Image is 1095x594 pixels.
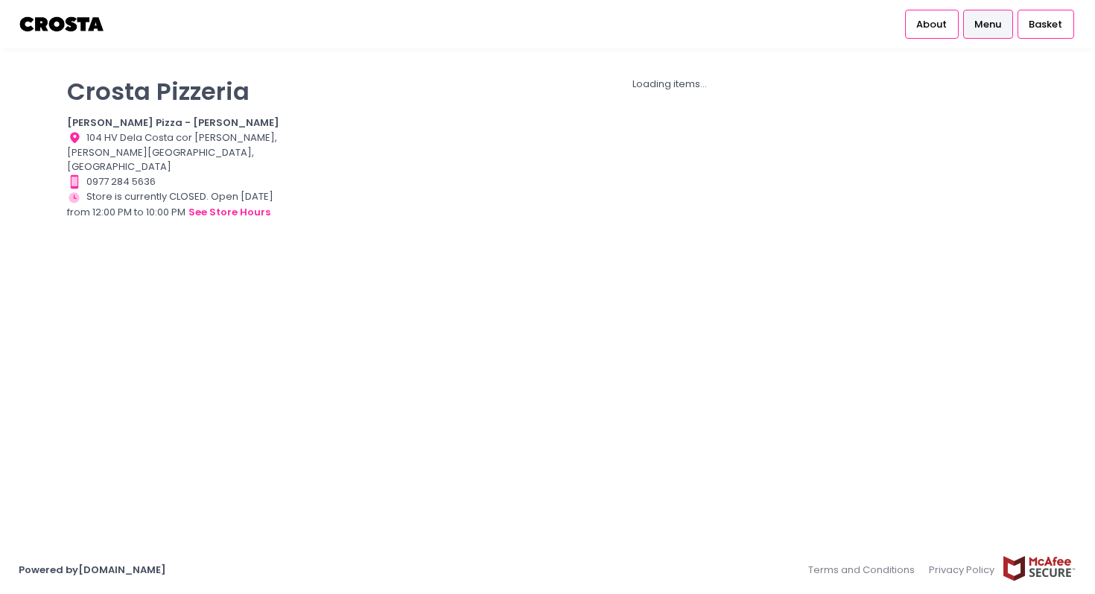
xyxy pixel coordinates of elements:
b: [PERSON_NAME] Pizza - [PERSON_NAME] [67,116,279,130]
a: Privacy Policy [922,555,1003,584]
span: Basket [1029,17,1062,32]
a: Menu [963,10,1013,38]
div: 0977 284 5636 [67,174,293,189]
span: Menu [974,17,1001,32]
a: About [905,10,959,38]
span: About [916,17,947,32]
p: Crosta Pizzeria [67,77,293,106]
div: 104 HV Dela Costa cor [PERSON_NAME], [PERSON_NAME][GEOGRAPHIC_DATA], [GEOGRAPHIC_DATA] [67,130,293,174]
img: logo [19,11,106,37]
div: Store is currently CLOSED. Open [DATE] from 12:00 PM to 10:00 PM [67,189,293,221]
button: see store hours [188,204,271,221]
a: Terms and Conditions [808,555,922,584]
a: Powered by[DOMAIN_NAME] [19,563,166,577]
div: Loading items... [312,77,1028,92]
img: mcafee-secure [1002,555,1076,581]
